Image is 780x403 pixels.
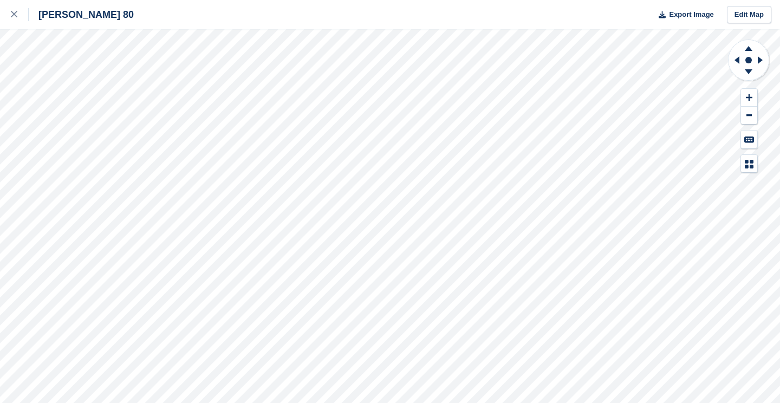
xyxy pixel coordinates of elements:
[741,155,757,173] button: Map Legend
[741,107,757,125] button: Zoom Out
[741,89,757,107] button: Zoom In
[652,6,714,24] button: Export Image
[29,8,134,21] div: [PERSON_NAME] 80
[741,131,757,148] button: Keyboard Shortcuts
[727,6,771,24] a: Edit Map
[669,9,713,20] span: Export Image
